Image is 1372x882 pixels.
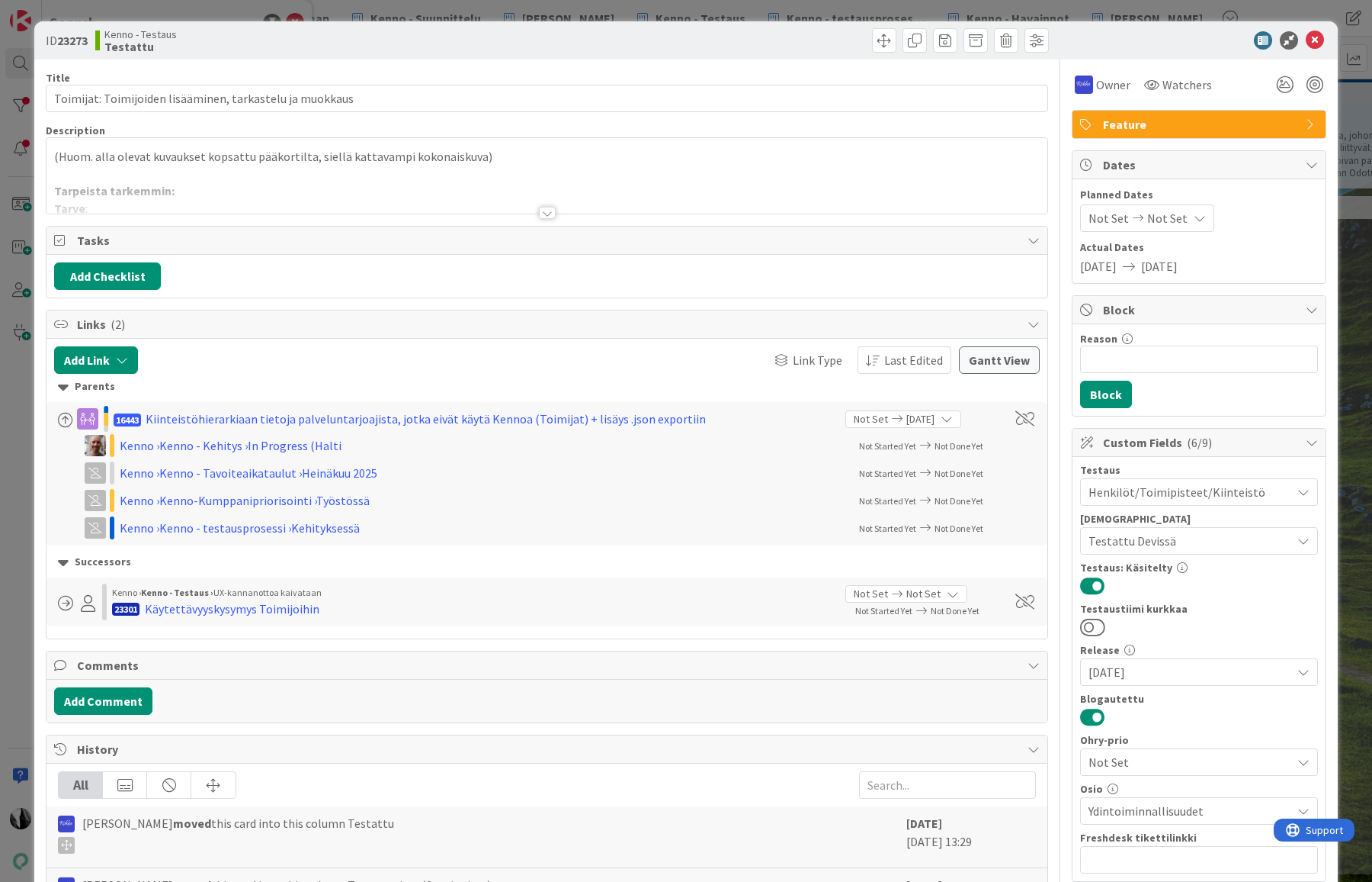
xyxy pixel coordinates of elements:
[141,587,213,598] b: Kenno - Testaus ›
[1088,752,1284,773] span: Not Set
[1080,332,1117,346] label: Reason
[120,491,516,510] div: Kenno › Kenno-Kumppanipriorisointi › Työstössä
[213,587,322,598] span: UX-kannanottoa kaivataan
[146,410,706,428] div: Kiinteistöhierarkiaan tietoja palveluntarjoajista, jotka eivät käytä Kennoa (Toimijat) + lisäys ....
[58,554,1036,571] div: Successors
[77,315,1020,333] span: Links
[1187,435,1212,450] span: ( 6/9 )
[906,816,942,831] b: [DATE]
[1080,381,1132,408] button: Block
[54,262,161,290] button: Add Checklist
[54,687,152,715] button: Add Comment
[32,2,69,21] span: Support
[906,411,934,427] span: [DATE]
[59,772,103,798] div: All
[111,317,125,332] span: ( 2 )
[77,656,1020,674] span: Comments
[1103,115,1298,134] span: Feature
[104,40,177,53] b: Testattu
[1141,257,1178,275] span: [DATE]
[85,435,106,456] img: VH
[104,28,177,40] span: Kenno - Testaus
[1080,694,1318,704] div: Blogautettu
[1080,465,1318,475] div: Testaus
[859,495,916,507] span: Not Started Yet
[54,148,1040,166] p: (Huom. alla olevat kuvaukset kopsattu pääkortilta, siellä kattavampi kokonaiskuva)
[854,411,888,427] span: Not Set
[82,814,394,854] span: [PERSON_NAME] this card into this column Testattu
[1103,433,1298,452] span: Custom Fields
[934,440,983,452] span: Not Done Yet
[1080,187,1318,203] span: Planned Dates
[1080,562,1318,573] div: Testaus: Käsitelty
[1080,240,1318,256] span: Actual Dates
[931,605,979,616] span: Not Done Yet
[46,71,70,85] label: Title
[1075,76,1093,94] img: RS
[1088,483,1291,501] span: Henkilöt/Toimipisteet/Kiinteistö
[58,816,75,832] img: RS
[77,231,1020,249] span: Tasks
[934,495,983,507] span: Not Done Yet
[114,414,141,427] span: 16443
[959,346,1040,374] button: Gantt View
[46,31,88,50] span: ID
[854,586,888,602] span: Not Set
[112,603,139,616] div: 23301
[1080,645,1318,655] div: Release
[46,124,105,137] span: Description
[1162,76,1212,94] span: Watchers
[793,351,842,369] span: Link Type
[859,523,916,534] span: Not Started Yet
[906,814,1036,860] div: [DATE] 13:29
[906,586,941,602] span: Not Set
[1088,802,1291,820] span: Ydintoiminnallisuudet
[1103,301,1298,319] span: Block
[859,468,916,479] span: Not Started Yet
[57,33,88,48] b: 23273
[859,771,1036,799] input: Search...
[173,816,211,831] b: moved
[1103,156,1298,174] span: Dates
[1147,209,1188,227] span: Not Set
[857,346,951,374] button: Last Edited
[112,587,141,598] span: Kenno ›
[1088,209,1129,227] span: Not Set
[120,464,516,482] div: Kenno › Kenno - Tavoiteaikataulut › Heinäkuu 2025
[145,600,319,618] div: Käytettävyyskysymys Toimijoihin
[120,519,516,537] div: Kenno › Kenno - testausprosessi › Kehityksessä
[934,468,983,479] span: Not Done Yet
[1080,735,1318,745] div: Ohry-prio
[1096,76,1130,94] span: Owner
[1088,663,1291,681] span: [DATE]
[934,523,983,534] span: Not Done Yet
[46,85,1048,112] input: type card name here...
[54,346,138,374] button: Add Link
[120,436,516,455] div: Kenno › Kenno - Kehitys › In Progress (Halti
[1080,832,1318,843] div: Freshdesk tikettilinkki
[884,351,943,369] span: Last Edited
[859,440,916,452] span: Not Started Yet
[1088,532,1291,550] span: Testattu Devissä
[58,378,1036,395] div: Parents
[855,605,912,616] span: Not Started Yet
[1080,784,1318,794] div: Osio
[1080,513,1318,524] div: [DEMOGRAPHIC_DATA]
[1080,604,1318,614] div: Testaustiimi kurkkaa
[1080,257,1117,275] span: [DATE]
[77,740,1020,758] span: History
